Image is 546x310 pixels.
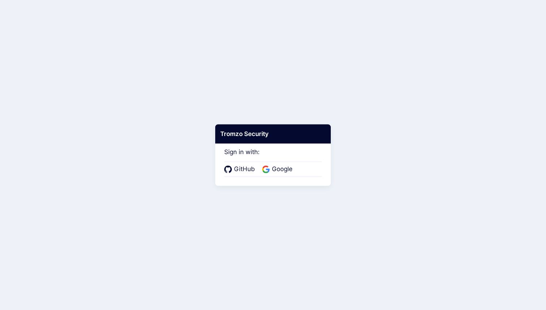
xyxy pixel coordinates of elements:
div: Tromzo Security [215,124,331,144]
span: GitHub [232,165,257,174]
span: Google [270,165,295,174]
a: Google [262,165,295,174]
div: Sign in with: [224,138,322,177]
a: GitHub [224,165,257,174]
